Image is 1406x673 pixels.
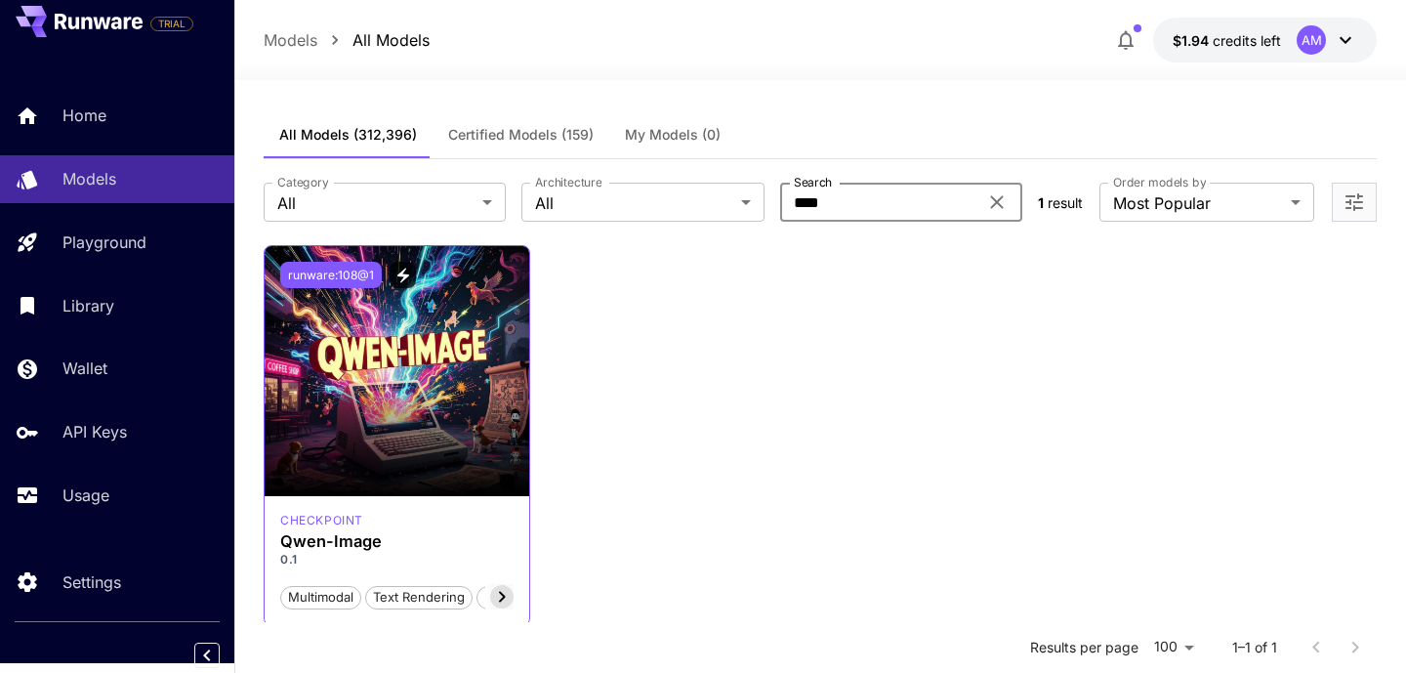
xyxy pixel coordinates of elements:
p: 0.1 [280,551,514,568]
span: credits left [1213,32,1281,49]
button: Text rendering [365,584,473,610]
button: Open more filters [1343,190,1366,215]
p: Playground [62,231,146,254]
label: Architecture [535,174,601,190]
span: 1 [1038,194,1044,211]
span: result [1048,194,1083,211]
span: Multimodal [281,588,360,608]
button: View trigger words [390,262,416,288]
button: $1.9433AM [1153,18,1377,63]
button: Multimodal [280,584,361,610]
span: All Models (312,396) [279,126,417,144]
p: 1–1 of 1 [1232,638,1277,657]
span: Add your payment card to enable full platform functionality. [150,12,193,35]
div: AM [1297,25,1326,55]
div: Collapse sidebar [209,638,234,673]
span: My Models (0) [625,126,721,144]
p: Home [62,104,106,127]
nav: breadcrumb [264,28,430,52]
button: runware:108@1 [280,262,382,288]
span: $1.94 [1173,32,1213,49]
p: Results per page [1030,638,1138,657]
h3: Qwen-Image [280,532,514,551]
span: Certified Models (159) [448,126,594,144]
p: Models [62,167,116,190]
p: Library [62,294,114,317]
span: TRIAL [151,17,192,31]
a: All Models [352,28,430,52]
p: Usage [62,484,109,507]
p: API Keys [62,420,127,443]
p: checkpoint [280,512,363,529]
span: All [535,191,732,215]
label: Search [794,174,832,190]
label: Order models by [1113,174,1206,190]
div: 100 [1146,633,1201,661]
div: Qwen Image [280,512,363,529]
span: Text rendering [366,588,472,608]
p: Settings [62,570,121,594]
button: Collapse sidebar [194,643,220,668]
p: Wallet [62,357,107,380]
span: Precise text [477,588,565,608]
span: All [277,191,475,215]
span: Most Popular [1113,191,1283,215]
a: Models [264,28,317,52]
button: Precise text [476,584,566,610]
label: Category [277,174,329,190]
div: $1.9433 [1173,30,1281,51]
